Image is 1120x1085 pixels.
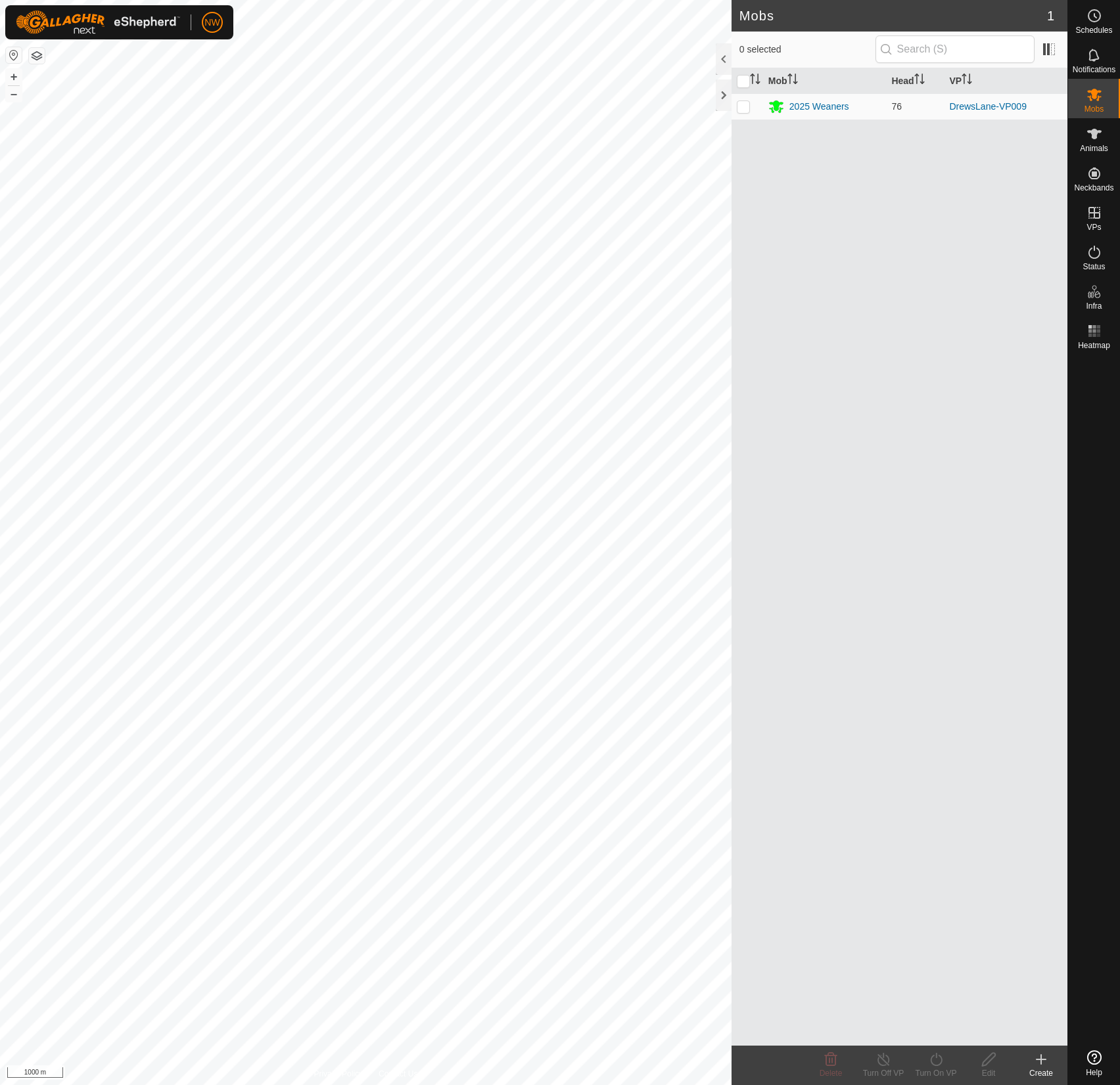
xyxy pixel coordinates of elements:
span: Notifications [1073,66,1115,74]
div: 2025 Weaners [789,100,849,114]
span: Delete [820,1069,843,1078]
input: Search (S) [875,35,1035,63]
th: Head [886,68,944,94]
span: Schedules [1075,26,1112,34]
span: NW [204,16,220,30]
span: Help [1086,1069,1102,1076]
p-sorticon: Activate to sort [750,76,760,86]
a: DrewsLane-VP009 [949,101,1027,112]
p-sorticon: Activate to sort [962,76,972,86]
span: VPs [1086,223,1101,231]
span: Infra [1086,302,1102,310]
a: Help [1068,1045,1120,1082]
div: Create [1015,1067,1067,1079]
div: Turn Off VP [857,1067,910,1079]
button: Map Layers [29,48,45,64]
button: + [6,69,22,85]
span: 76 [891,101,902,112]
button: – [6,86,22,102]
span: 1 [1047,6,1054,26]
button: Reset Map [6,47,22,63]
h2: Mobs [739,8,1047,24]
img: Gallagher Logo [16,11,180,34]
span: Mobs [1085,105,1104,113]
div: Turn On VP [910,1067,962,1079]
span: Heatmap [1078,342,1110,349]
p-sorticon: Activate to sort [787,76,798,86]
th: VP [944,68,1067,94]
div: Edit [962,1067,1015,1079]
th: Mob [763,68,887,94]
span: Neckbands [1074,184,1113,192]
span: Status [1083,263,1105,271]
p-sorticon: Activate to sort [914,76,925,86]
span: 0 selected [739,43,875,56]
a: Contact Us [379,1068,417,1080]
span: Animals [1080,144,1108,152]
a: Privacy Policy [314,1068,363,1080]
